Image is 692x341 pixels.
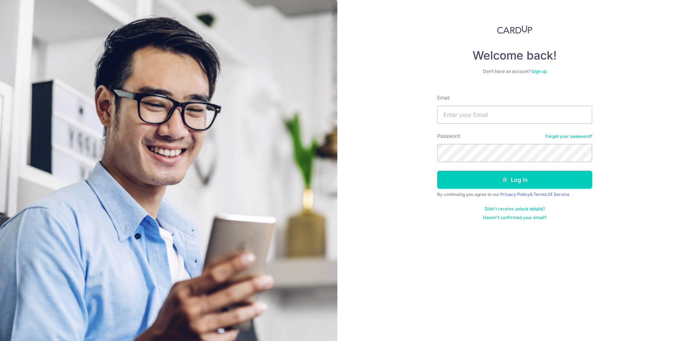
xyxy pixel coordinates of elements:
[437,106,592,124] input: Enter your Email
[497,25,532,34] img: CardUp Logo
[483,215,546,220] a: Haven't confirmed your email?
[532,69,547,74] a: Sign up
[437,132,460,140] label: Password
[533,192,569,197] a: Terms Of Service
[485,206,545,212] a: Didn't receive unlock details?
[437,171,592,189] button: Log in
[437,192,592,197] div: By continuing you agree to our &
[437,94,449,101] label: Email
[500,192,530,197] a: Privacy Policy
[545,134,592,139] a: Forgot your password?
[437,48,592,63] h4: Welcome back!
[437,69,592,74] div: Don’t have an account?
